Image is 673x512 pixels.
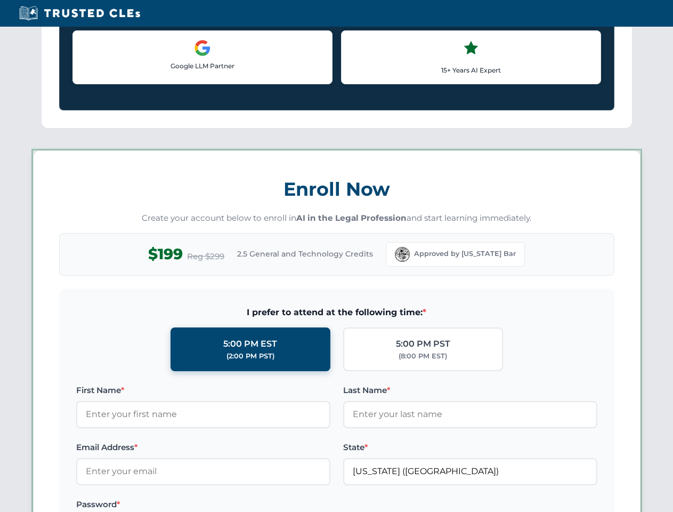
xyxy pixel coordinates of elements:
p: 15+ Years AI Expert [350,65,592,75]
div: (2:00 PM PST) [226,351,274,362]
label: Password [76,498,330,511]
span: $199 [148,242,183,266]
input: Enter your email [76,458,330,485]
h3: Enroll Now [59,172,614,206]
input: Florida (FL) [343,458,597,485]
span: I prefer to attend at the following time: [76,306,597,319]
div: 5:00 PM PST [396,337,450,351]
label: First Name [76,384,330,397]
input: Enter your first name [76,401,330,428]
img: Google [194,39,211,57]
label: State [343,441,597,454]
p: Create your account below to enroll in and start learning immediately. [59,212,614,225]
span: 2.5 General and Technology Credits [237,248,373,260]
img: Trusted CLEs [16,5,143,21]
input: Enter your last name [343,401,597,428]
p: Google LLM Partner [82,61,323,71]
div: (8:00 PM EST) [399,351,447,362]
strong: AI in the Legal Profession [296,213,407,223]
img: Florida Bar [395,247,410,262]
span: Reg $299 [187,250,224,263]
label: Last Name [343,384,597,397]
div: 5:00 PM EST [223,337,277,351]
label: Email Address [76,441,330,454]
span: Approved by [US_STATE] Bar [414,249,516,259]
